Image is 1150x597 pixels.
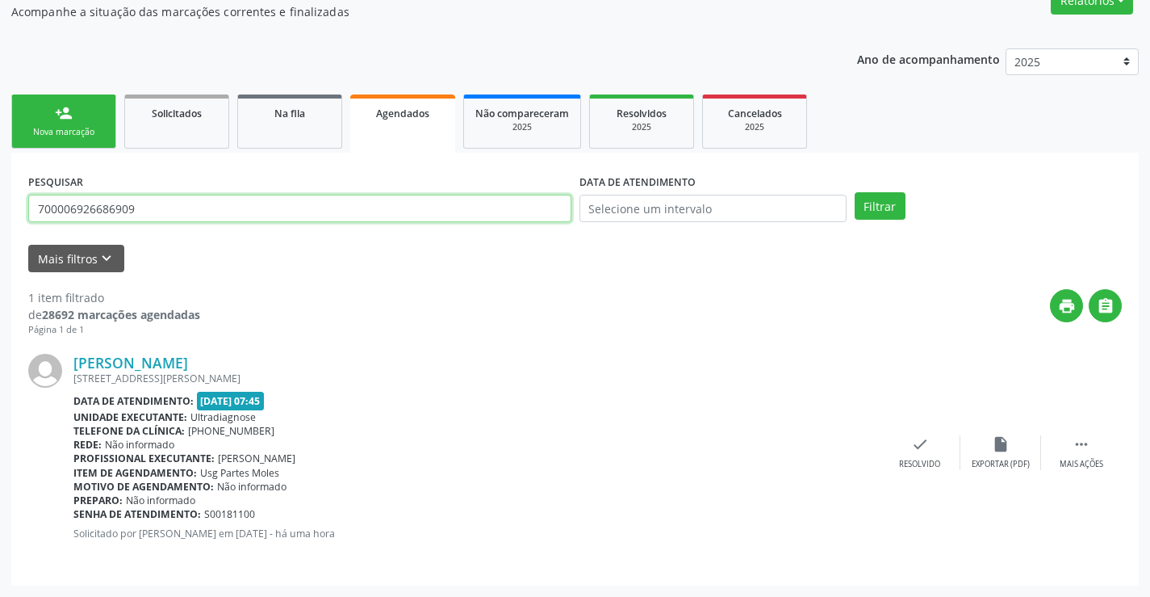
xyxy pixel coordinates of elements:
[617,107,667,120] span: Resolvidos
[23,126,104,138] div: Nova marcação
[855,192,905,220] button: Filtrar
[28,323,200,337] div: Página 1 de 1
[188,424,274,438] span: [PHONE_NUMBER]
[152,107,202,120] span: Solicitados
[126,494,195,507] span: Não informado
[992,435,1010,453] i: insert_drive_file
[42,307,200,322] strong: 28692 marcações agendadas
[28,245,124,273] button: Mais filtroskeyboard_arrow_down
[98,250,115,267] i: keyboard_arrow_down
[217,480,286,494] span: Não informado
[11,3,801,20] p: Acompanhe a situação das marcações correntes e finalizadas
[728,107,782,120] span: Cancelados
[190,410,256,424] span: Ultradiagnose
[857,48,1000,69] p: Ano de acompanhamento
[911,435,929,453] i: check
[73,410,187,424] b: Unidade executante:
[28,354,62,388] img: img
[204,507,255,521] span: S00181100
[1097,297,1114,315] i: 
[274,107,305,120] span: Na fila
[73,354,188,372] a: [PERSON_NAME]
[105,438,174,452] span: Não informado
[1050,289,1083,322] button: print
[28,170,83,195] label: PESQUISAR
[714,121,795,133] div: 2025
[1058,297,1076,315] i: print
[28,195,571,222] input: Nome, CNS
[28,306,200,323] div: de
[73,372,880,385] div: [STREET_ADDRESS][PERSON_NAME]
[475,121,569,133] div: 2025
[73,466,197,480] b: Item de agendamento:
[475,107,569,120] span: Não compareceram
[1089,289,1122,322] button: 
[73,480,214,494] b: Motivo de agendamento:
[55,104,73,122] div: person_add
[899,459,940,470] div: Resolvido
[73,452,215,465] b: Profissional executante:
[1060,459,1103,470] div: Mais ações
[972,459,1030,470] div: Exportar (PDF)
[579,170,696,195] label: DATA DE ATENDIMENTO
[579,195,847,222] input: Selecione um intervalo
[601,121,682,133] div: 2025
[73,424,185,438] b: Telefone da clínica:
[73,394,194,408] b: Data de atendimento:
[376,107,429,120] span: Agendados
[218,452,295,465] span: [PERSON_NAME]
[73,494,123,507] b: Preparo:
[28,289,200,306] div: 1 item filtrado
[200,466,279,480] span: Usg Partes Moles
[73,527,880,540] p: Solicitado por [PERSON_NAME] em [DATE] - há uma hora
[73,507,201,521] b: Senha de atendimento:
[1073,435,1090,453] i: 
[73,438,102,452] b: Rede:
[197,392,265,410] span: [DATE] 07:45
